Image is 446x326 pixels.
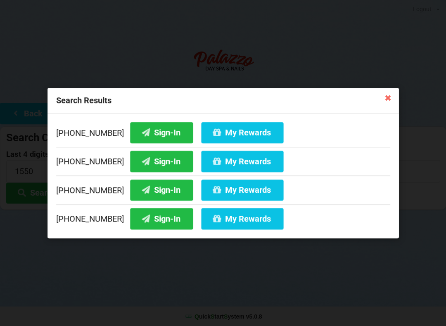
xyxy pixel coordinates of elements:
[56,147,390,176] div: [PHONE_NUMBER]
[201,180,283,201] button: My Rewards
[130,180,193,201] button: Sign-In
[47,88,399,113] div: Search Results
[130,208,193,229] button: Sign-In
[130,151,193,172] button: Sign-In
[56,175,390,204] div: [PHONE_NUMBER]
[201,151,283,172] button: My Rewards
[56,122,390,147] div: [PHONE_NUMBER]
[201,122,283,143] button: My Rewards
[56,204,390,229] div: [PHONE_NUMBER]
[130,122,193,143] button: Sign-In
[201,208,283,229] button: My Rewards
